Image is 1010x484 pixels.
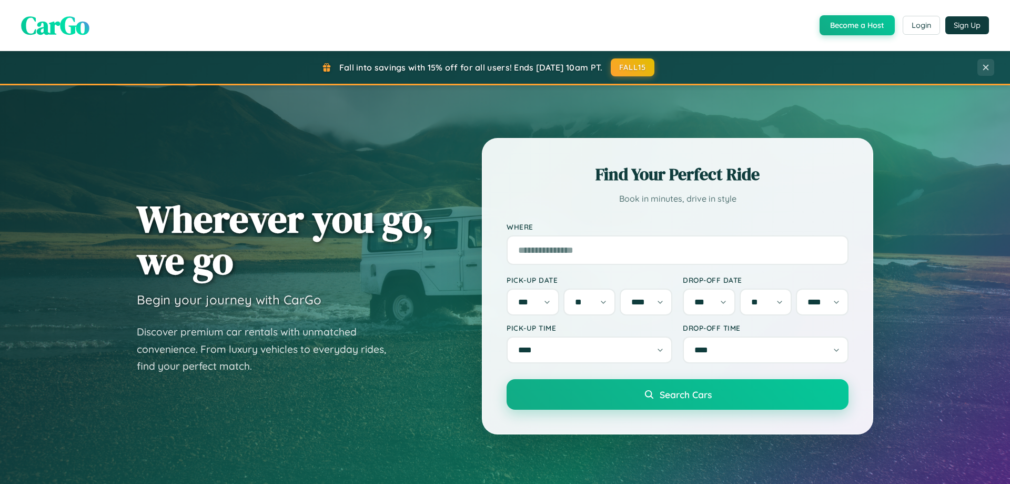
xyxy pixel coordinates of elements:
p: Discover premium car rentals with unmatched convenience. From luxury vehicles to everyday rides, ... [137,323,400,375]
label: Pick-up Time [507,323,672,332]
button: Login [903,16,940,35]
span: Search Cars [660,389,712,400]
label: Drop-off Time [683,323,849,332]
label: Drop-off Date [683,275,849,284]
span: CarGo [21,8,89,43]
button: Search Cars [507,379,849,410]
label: Pick-up Date [507,275,672,284]
span: Fall into savings with 15% off for all users! Ends [DATE] 10am PT. [339,62,603,73]
label: Where [507,222,849,231]
button: FALL15 [611,58,655,76]
h2: Find Your Perfect Ride [507,163,849,186]
h3: Begin your journey with CarGo [137,292,321,308]
button: Become a Host [820,15,895,35]
p: Book in minutes, drive in style [507,191,849,206]
h1: Wherever you go, we go [137,198,433,281]
button: Sign Up [945,16,989,34]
